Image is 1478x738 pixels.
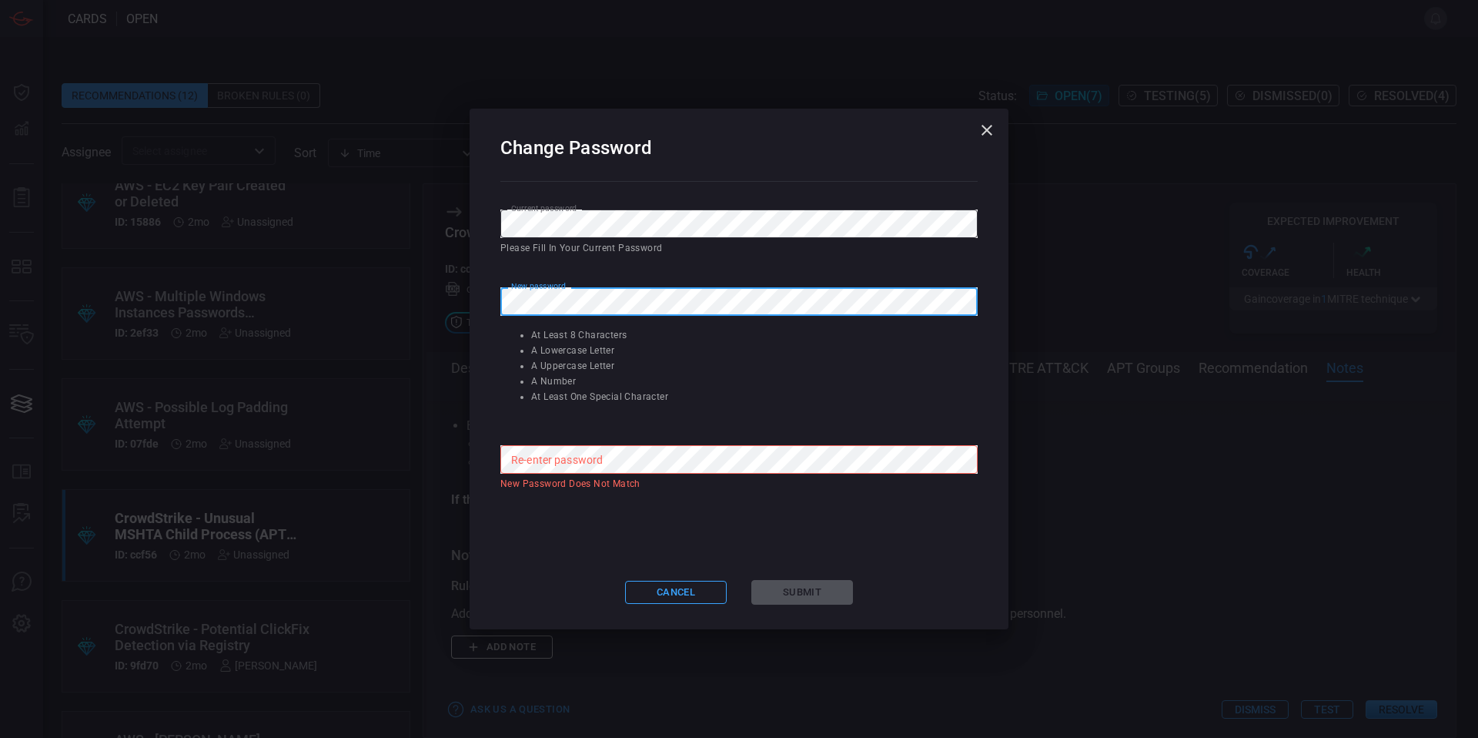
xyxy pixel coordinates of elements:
p: Please fill in your current password [500,241,967,257]
li: At least 8 characters [531,328,967,344]
label: Current password [511,203,577,214]
p: New password does not match [500,477,967,492]
label: New password [511,280,566,292]
li: A number [531,374,967,390]
button: Cancel [625,581,727,605]
li: A uppercase letter [531,359,967,374]
li: At least one special character [531,390,967,405]
li: A lowercase letter [531,344,967,359]
h2: Change Password [500,133,978,182]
